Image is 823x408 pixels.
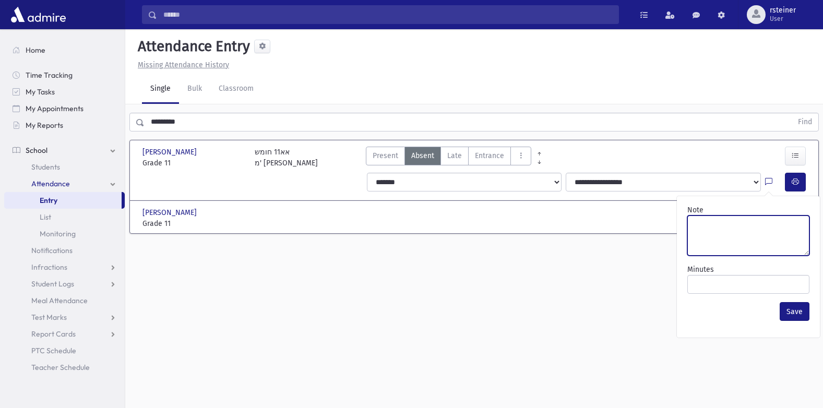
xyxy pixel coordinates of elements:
span: rsteiner [770,6,796,15]
span: Home [26,45,45,55]
span: My Reports [26,121,63,130]
a: Infractions [4,259,125,275]
span: Time Tracking [26,70,73,80]
span: Grade 11 [142,218,244,229]
span: Entrance [475,150,504,161]
a: My Tasks [4,83,125,100]
label: Minutes [687,264,714,275]
span: Grade 11 [142,158,244,169]
a: Bulk [179,75,210,104]
button: Save [780,302,809,321]
span: Present [373,150,398,161]
span: Notifications [31,246,73,255]
a: Home [4,42,125,58]
h5: Attendance Entry [134,38,250,55]
span: PTC Schedule [31,346,76,355]
span: Late [447,150,462,161]
span: [PERSON_NAME] [142,147,199,158]
span: List [40,212,51,222]
a: Teacher Schedule [4,359,125,376]
span: School [26,146,47,155]
span: Test Marks [31,313,67,322]
img: AdmirePro [8,4,68,25]
button: Find [792,113,818,131]
span: Students [31,162,60,172]
span: Attendance [31,179,70,188]
a: Classroom [210,75,262,104]
a: Missing Attendance History [134,61,229,69]
a: Time Tracking [4,67,125,83]
a: List [4,209,125,225]
span: Teacher Schedule [31,363,90,372]
a: Monitoring [4,225,125,242]
input: Search [157,5,618,24]
div: AttTypes [366,147,531,169]
span: Monitoring [40,229,76,238]
span: Meal Attendance [31,296,88,305]
span: User [770,15,796,23]
span: My Appointments [26,104,84,113]
a: Report Cards [4,326,125,342]
a: Meal Attendance [4,292,125,309]
span: Entry [40,196,57,205]
span: Infractions [31,262,67,272]
span: [PERSON_NAME] [142,207,199,218]
a: Students [4,159,125,175]
a: My Appointments [4,100,125,117]
a: Attendance [4,175,125,192]
span: My Tasks [26,87,55,97]
a: My Reports [4,117,125,134]
a: School [4,142,125,159]
span: Report Cards [31,329,76,339]
span: Absent [411,150,434,161]
a: Entry [4,192,122,209]
a: Notifications [4,242,125,259]
a: Single [142,75,179,104]
a: Test Marks [4,309,125,326]
a: PTC Schedule [4,342,125,359]
a: Student Logs [4,275,125,292]
u: Missing Attendance History [138,61,229,69]
div: אא11 חומש מ' [PERSON_NAME] [255,147,318,169]
label: Note [687,205,703,215]
span: Student Logs [31,279,74,289]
